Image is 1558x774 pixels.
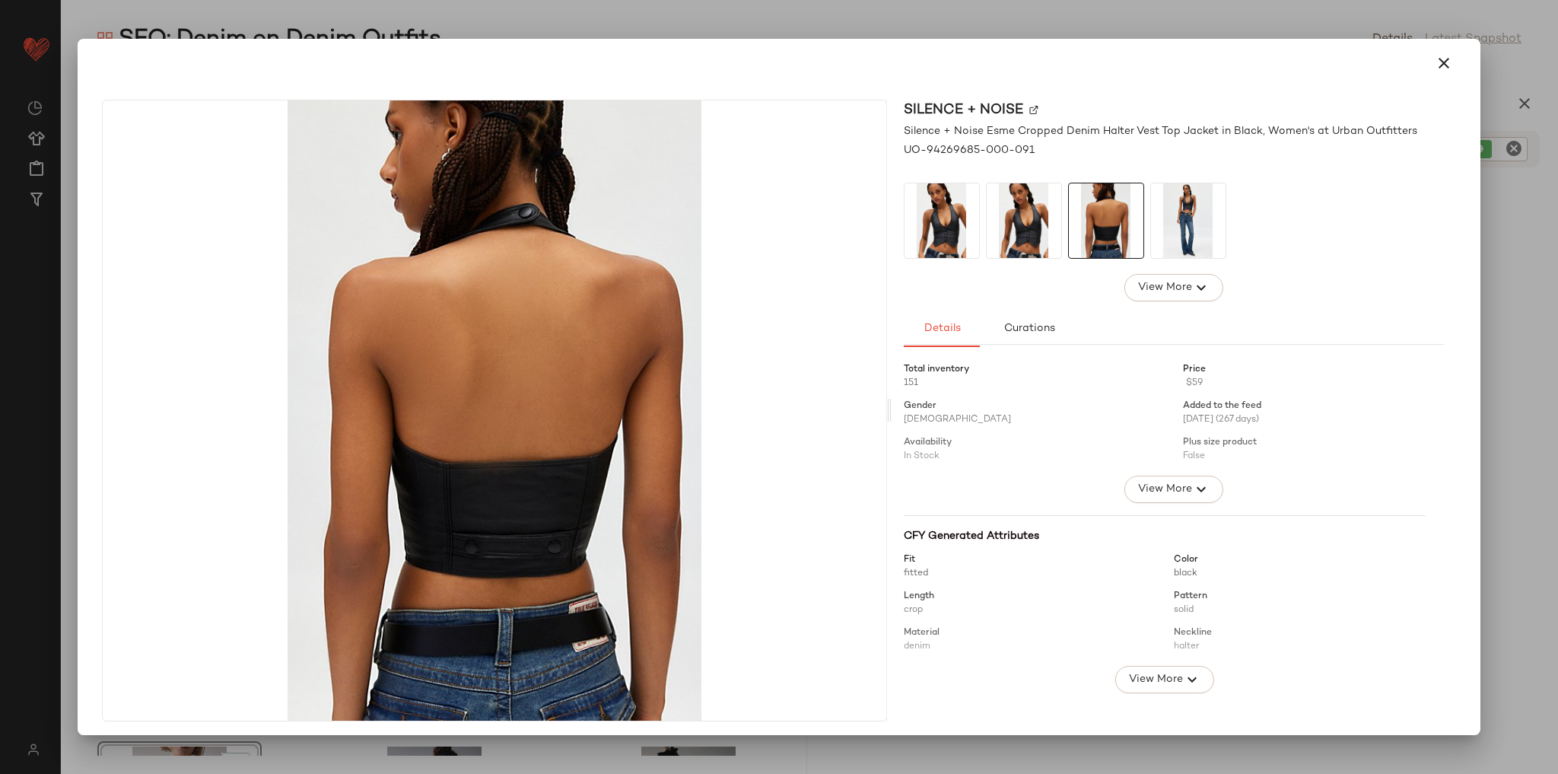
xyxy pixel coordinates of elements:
[1151,183,1226,258] img: 94269685_091_e
[1003,323,1055,335] span: Curations
[103,100,886,721] img: 94269685_091_d
[905,183,979,258] img: 94269685_091_b
[1115,666,1214,693] button: View More
[1128,670,1183,689] span: View More
[1069,183,1143,258] img: 94269685_091_d
[904,528,1426,544] div: CFY Generated Attributes
[904,142,1035,158] span: UO-94269685-000-091
[904,123,1417,139] span: Silence + Noise Esme Cropped Denim Halter Vest Top Jacket in Black, Women's at Urban Outfitters
[987,183,1061,258] img: 94269685_091_b
[923,323,960,335] span: Details
[1124,476,1223,503] button: View More
[1137,279,1192,297] span: View More
[1029,105,1038,114] img: svg%3e
[1137,480,1192,498] span: View More
[1124,274,1223,301] button: View More
[904,100,1023,120] span: Silence + Noise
